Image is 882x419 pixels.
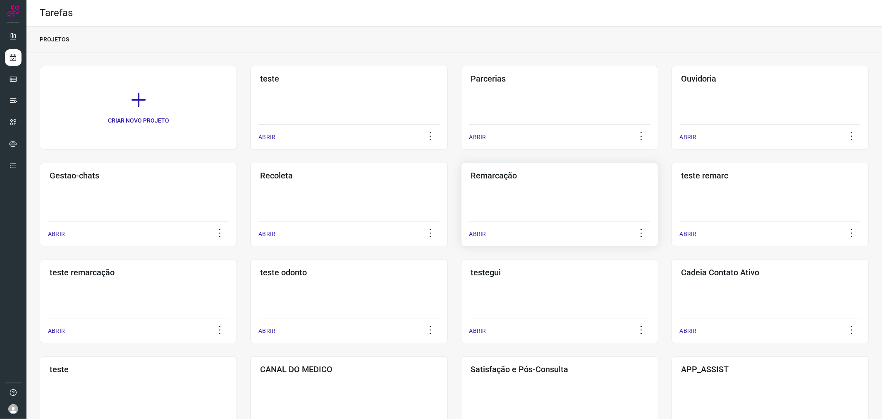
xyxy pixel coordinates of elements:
p: ABRIR [258,133,275,142]
p: ABRIR [48,230,65,238]
h3: CANAL DO MEDICO [260,364,437,374]
h3: teste remarc [681,171,859,181]
p: ABRIR [680,327,697,335]
h3: Ouvidoria [681,74,859,84]
p: ABRIR [258,327,275,335]
h2: Tarefas [40,7,73,19]
img: Logo [7,5,19,17]
p: ABRIR [469,327,486,335]
p: ABRIR [48,327,65,335]
p: ABRIR [258,230,275,238]
h3: Gestao-chats [50,171,227,181]
h3: Remarcação [471,171,648,181]
h3: Cadeia Contato Ativo [681,267,859,277]
p: ABRIR [469,230,486,238]
h3: Recoleta [260,171,437,181]
p: ABRIR [680,133,697,142]
h3: testegui [471,267,648,277]
p: ABRIR [469,133,486,142]
h3: Parcerias [471,74,648,84]
p: PROJETOS [40,35,69,44]
h3: teste [260,74,437,84]
h3: APP_ASSIST [681,364,859,374]
h3: teste remarcação [50,267,227,277]
img: avatar-user-boy.jpg [8,404,18,414]
h3: teste odonto [260,267,437,277]
h3: Satisfação e Pós-Consulta [471,364,648,374]
p: CRIAR NOVO PROJETO [108,116,169,125]
p: ABRIR [680,230,697,238]
h3: teste [50,364,227,374]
